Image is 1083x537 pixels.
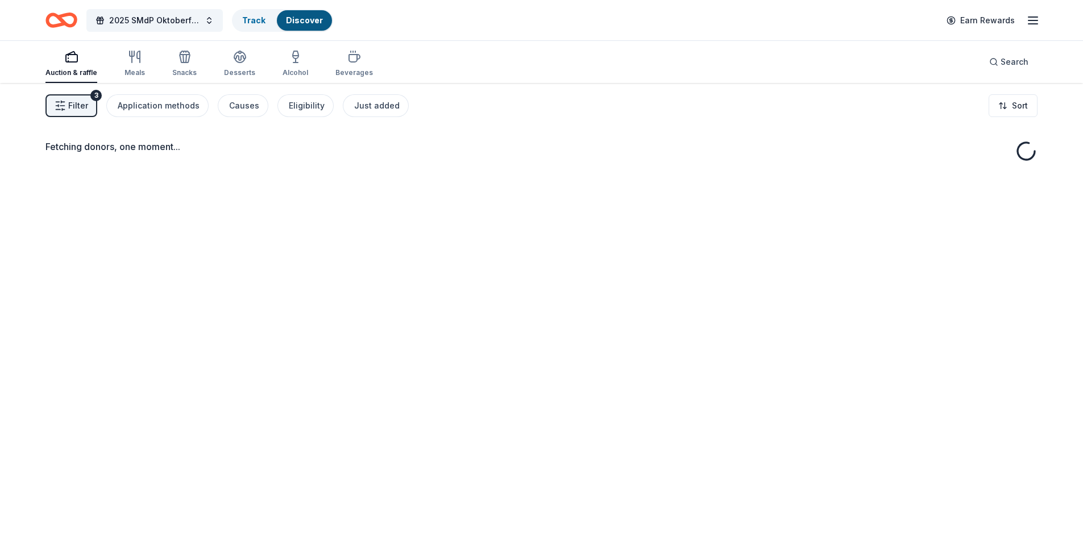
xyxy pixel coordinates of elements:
div: Auction & raffle [45,68,97,77]
a: Home [45,7,77,34]
button: Just added [343,94,409,117]
div: Meals [125,68,145,77]
div: 3 [90,90,102,101]
button: Auction & raffle [45,45,97,83]
div: Causes [229,99,259,113]
a: Discover [286,15,323,25]
button: Eligibility [277,94,334,117]
div: Application methods [118,99,200,113]
div: Alcohol [283,68,308,77]
button: Causes [218,94,268,117]
a: Earn Rewards [940,10,1022,31]
button: Desserts [224,45,255,83]
div: Just added [354,99,400,113]
span: Search [1001,55,1028,69]
button: Beverages [335,45,373,83]
button: TrackDiscover [232,9,333,32]
div: Beverages [335,68,373,77]
span: 2025 SMdP Oktoberfest [109,14,200,27]
div: Fetching donors, one moment... [45,140,1038,153]
button: Search [980,51,1038,73]
div: Snacks [172,68,197,77]
button: 2025 SMdP Oktoberfest [86,9,223,32]
button: Snacks [172,45,197,83]
span: Sort [1012,99,1028,113]
button: Sort [989,94,1038,117]
button: Filter3 [45,94,97,117]
div: Desserts [224,68,255,77]
a: Track [242,15,265,25]
span: Filter [68,99,88,113]
div: Eligibility [289,99,325,113]
button: Application methods [106,94,209,117]
button: Alcohol [283,45,308,83]
button: Meals [125,45,145,83]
